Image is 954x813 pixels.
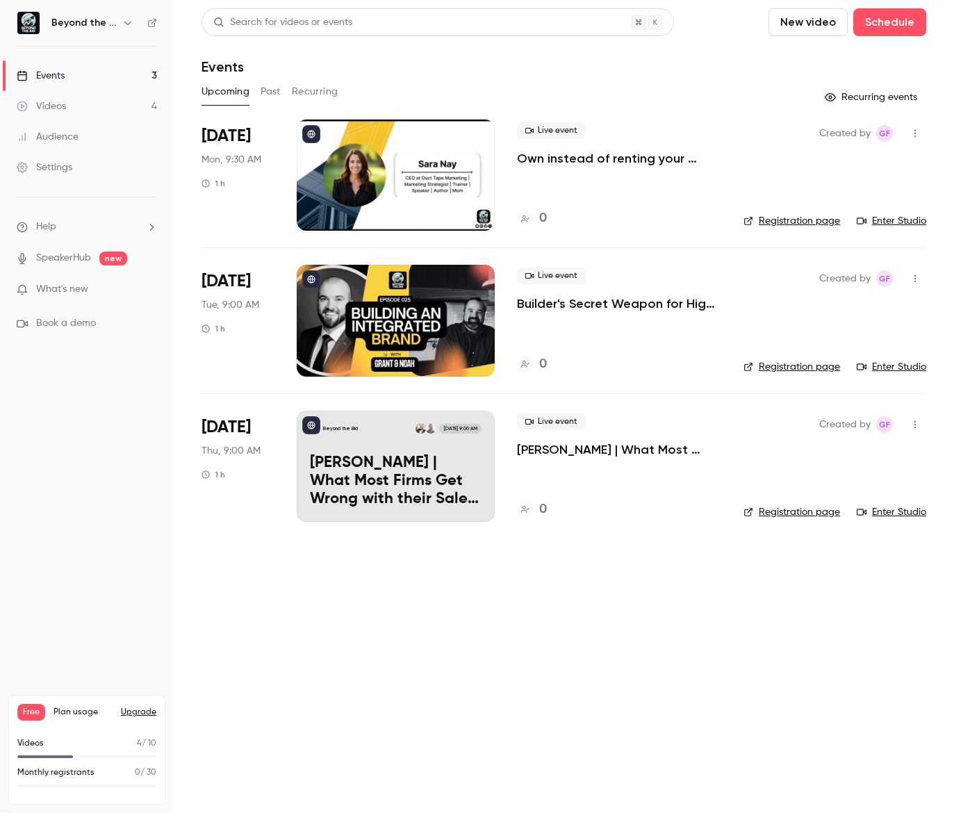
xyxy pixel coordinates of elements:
span: GF [879,270,890,287]
div: 1 h [202,178,225,189]
div: 1 h [202,323,225,334]
img: Grant Fuellenbach [416,424,425,434]
span: Tue, 9:00 AM [202,298,259,312]
div: Sep 15 Mon, 9:30 AM (America/Denver) [202,120,274,231]
span: Live event [517,413,586,430]
button: Recurring [292,81,338,103]
a: Dan Goodstein | What Most Firms Get Wrong with their Sales & Marketing PlansBeyond the BidDan Goo... [297,411,495,522]
span: new [99,252,127,265]
img: Beyond the Bid [17,12,40,34]
a: Enter Studio [857,214,926,228]
span: Grant Fuellenbach [876,270,893,287]
button: Upgrade [121,707,156,718]
p: Beyond the Bid [323,425,358,432]
div: Events [17,69,65,83]
span: Created by [819,416,871,433]
h4: 0 [539,209,547,228]
div: Videos [17,99,66,113]
button: Recurring events [819,86,926,108]
li: help-dropdown-opener [17,220,157,234]
span: 4 [137,739,142,748]
span: GF [879,416,890,433]
img: Dan Goodstein [426,424,436,434]
span: Free [17,704,45,721]
p: / 10 [137,737,156,750]
div: 1 h [202,469,225,480]
div: Settings [17,161,72,174]
button: Upcoming [202,81,249,103]
h6: Beyond the Bid [51,16,117,30]
span: [DATE] [202,125,251,147]
a: Builder's Secret Weapon for High-End Leads | [PERSON_NAME] [517,295,721,312]
p: [PERSON_NAME] | What Most Firms Get Wrong with their Sales & Marketing Plans [310,454,482,508]
a: Registration page [743,360,840,374]
span: Grant Fuellenbach [876,416,893,433]
a: 0 [517,209,547,228]
span: Mon, 9:30 AM [202,153,261,167]
h4: 0 [539,355,547,374]
span: [DATE] [202,270,251,293]
span: What's new [36,282,88,297]
a: Enter Studio [857,505,926,519]
a: Enter Studio [857,360,926,374]
a: Registration page [743,214,840,228]
div: Audience [17,130,79,144]
p: / 30 [135,766,156,779]
span: GF [879,125,890,142]
a: 0 [517,500,547,519]
a: SpeakerHub [36,251,91,265]
p: Monthly registrants [17,766,94,779]
a: [PERSON_NAME] | What Most Firms Get Wrong with their Sales & Marketing Plans [517,441,721,458]
button: Past [261,81,281,103]
button: New video [768,8,848,36]
span: Grant Fuellenbach [876,125,893,142]
span: [DATE] [202,416,251,438]
span: [DATE] 9:00 AM [439,424,481,434]
span: Book a demo [36,316,96,331]
span: Created by [819,125,871,142]
div: Sep 18 Thu, 9:00 AM (America/Denver) [202,411,274,522]
span: Plan usage [54,707,113,718]
a: 0 [517,355,547,374]
span: Help [36,220,56,234]
div: Search for videos or events [213,15,352,30]
span: Live event [517,268,586,284]
p: Videos [17,737,44,750]
span: 0 [135,769,140,777]
span: Thu, 9:00 AM [202,444,261,458]
div: Sep 16 Tue, 9:00 AM (America/Denver) [202,265,274,376]
h4: 0 [539,500,547,519]
h1: Events [202,58,244,75]
button: Schedule [853,8,926,36]
span: Created by [819,270,871,287]
span: Live event [517,122,586,139]
a: Registration page [743,505,840,519]
a: Own instead of renting your marketing [517,150,721,167]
